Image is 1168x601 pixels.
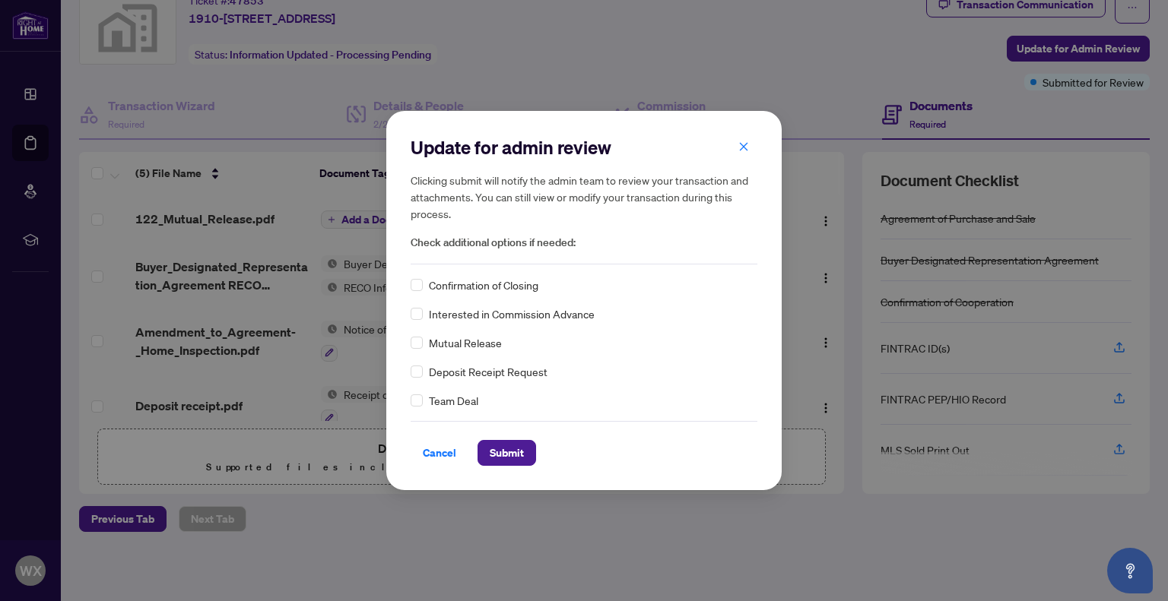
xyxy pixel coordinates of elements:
[429,305,595,322] span: Interested in Commission Advance
[478,440,536,466] button: Submit
[411,234,757,251] span: Check additional options if needed:
[411,135,757,160] h2: Update for admin review
[411,440,468,466] button: Cancel
[429,277,538,293] span: Confirmation of Closing
[429,334,502,351] span: Mutual Release
[411,172,757,222] h5: Clicking submit will notify the admin team to review your transaction and attachments. You can st...
[1107,548,1153,593] button: Open asap
[423,441,456,465] span: Cancel
[738,141,749,152] span: close
[490,441,524,465] span: Submit
[429,363,547,380] span: Deposit Receipt Request
[429,392,478,409] span: Team Deal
